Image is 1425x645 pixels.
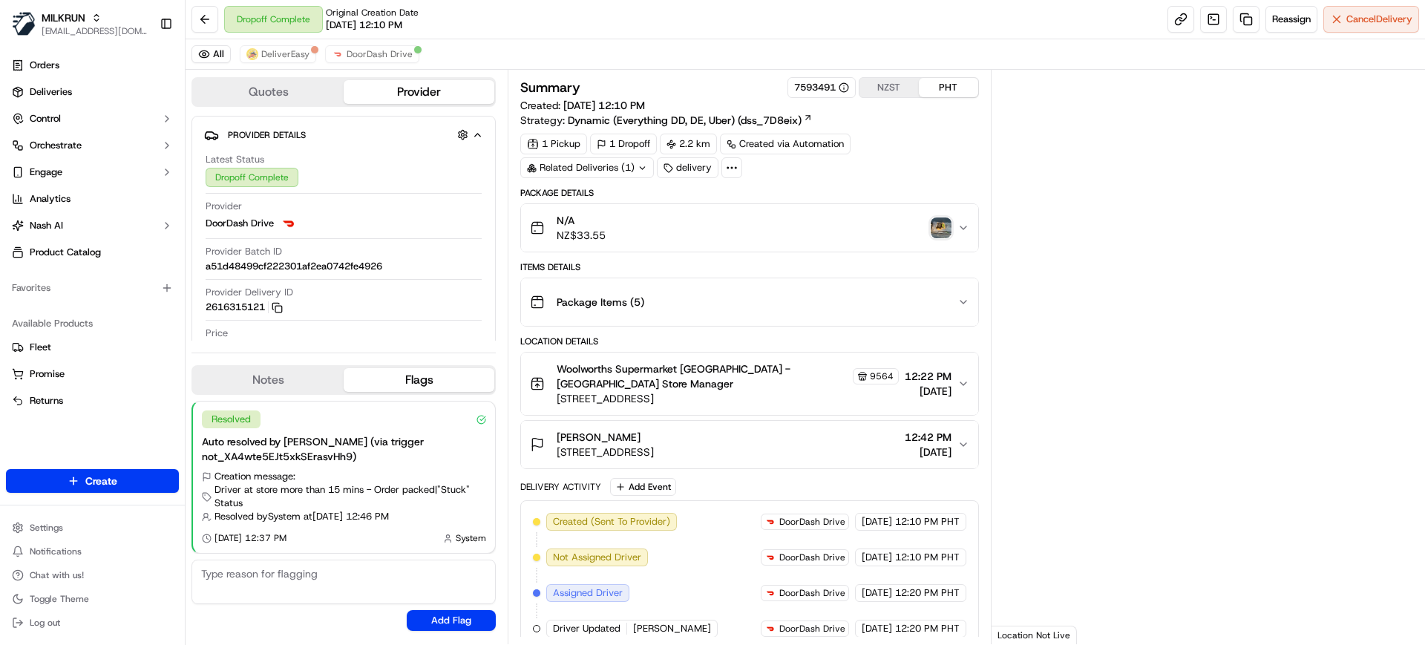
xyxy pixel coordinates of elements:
a: Product Catalog [6,240,179,264]
div: Resolved [202,410,261,428]
span: DoorDash Drive [779,516,845,528]
span: Cancel Delivery [1346,13,1412,26]
span: [DATE] 12:10 PM [563,99,645,112]
button: photo_proof_of_delivery image [931,217,951,238]
div: Location Details [520,335,978,347]
button: Log out [6,612,179,633]
span: [DATE] 12:10 PM [326,19,402,32]
a: Promise [12,367,173,381]
span: Driver at store more than 15 mins - Order packed | "Stuck" Status [214,483,486,510]
h3: Summary [520,81,580,94]
img: doordash_logo_v2.png [764,516,776,528]
span: Provider Delivery ID [206,286,293,299]
span: [DATE] [862,586,892,600]
a: Returns [12,394,173,407]
span: DeliverEasy [261,48,309,60]
button: [EMAIL_ADDRESS][DOMAIN_NAME] [42,25,148,37]
span: [DATE] [862,622,892,635]
span: DoorDash Drive [779,587,845,599]
span: Analytics [30,192,71,206]
span: System [456,532,486,544]
img: doordash_logo_v2.png [280,215,298,232]
span: Not Assigned Driver [553,551,641,564]
button: Create [6,469,179,493]
span: DoorDash Drive [779,623,845,635]
span: 12:20 PM PHT [895,622,960,635]
button: Fleet [6,335,179,359]
span: Engage [30,166,62,179]
a: Orders [6,53,179,77]
span: N/A [557,213,606,228]
button: Notes [193,368,344,392]
span: Created: [520,98,645,113]
button: MILKRUN [42,10,85,25]
span: Toggle Theme [30,593,89,605]
button: 7593491 [794,81,849,94]
div: Items Details [520,261,978,273]
div: 1 Dropoff [590,134,657,154]
span: Creation message: [214,470,295,483]
span: Provider [206,200,242,213]
img: doordash_logo_v2.png [332,48,344,60]
a: Dynamic (Everything DD, DE, Uber) (dss_7D8eix) [568,113,813,128]
button: N/ANZ$33.55photo_proof_of_delivery image [521,204,977,252]
button: Add Event [610,478,676,496]
span: Woolworths Supermarket [GEOGRAPHIC_DATA] - [GEOGRAPHIC_DATA] Store Manager [557,361,849,391]
span: DoorDash Drive [206,217,274,230]
span: 12:20 PM PHT [895,586,960,600]
div: Available Products [6,312,179,335]
span: Provider Details [228,129,306,141]
span: Notifications [30,546,82,557]
span: Assigned Driver [553,586,623,600]
img: doordash_logo_v2.png [764,551,776,563]
div: Package Details [520,187,978,199]
a: Deliveries [6,80,179,104]
span: DoorDash Drive [347,48,413,60]
span: Price [206,327,228,340]
button: Woolworths Supermarket [GEOGRAPHIC_DATA] - [GEOGRAPHIC_DATA] Store Manager9564[STREET_ADDRESS]12:... [521,353,977,415]
button: Nash AI [6,214,179,238]
span: [DATE] [905,445,951,459]
span: [DATE] 12:37 PM [214,532,286,544]
div: Created via Automation [720,134,851,154]
span: Driver Updated [553,622,620,635]
button: Engage [6,160,179,184]
span: [STREET_ADDRESS] [557,391,898,406]
button: Chat with us! [6,565,179,586]
div: delivery [657,157,718,178]
div: Related Deliveries (1) [520,157,654,178]
div: Favorites [6,276,179,300]
img: delivereasy_logo.png [246,48,258,60]
button: Orchestrate [6,134,179,157]
span: Create [85,474,117,488]
span: Chat with us! [30,569,84,581]
img: doordash_logo_v2.png [764,587,776,599]
button: Toggle Theme [6,589,179,609]
span: Log out [30,617,60,629]
span: 12:10 PM PHT [895,551,960,564]
span: Returns [30,394,63,407]
span: a51d48499cf222301af2ea0742fe4926 [206,260,382,273]
button: Provider [344,80,494,104]
span: [DATE] [862,551,892,564]
div: 1 Pickup [520,134,587,154]
span: 12:42 PM [905,430,951,445]
span: Original Creation Date [326,7,419,19]
button: Promise [6,362,179,386]
img: doordash_logo_v2.png [764,623,776,635]
div: 2.2 km [660,134,717,154]
span: 12:10 PM PHT [895,515,960,528]
button: MILKRUNMILKRUN[EMAIL_ADDRESS][DOMAIN_NAME] [6,6,154,42]
button: Control [6,107,179,131]
button: Provider Details [204,122,483,147]
span: Reassign [1272,13,1311,26]
span: Fleet [30,341,51,354]
span: Package Items ( 5 ) [557,295,644,310]
img: MILKRUN [12,12,36,36]
span: Deliveries [30,85,72,99]
span: Promise [30,367,65,381]
button: 2616315121 [206,301,283,314]
span: Created (Sent To Provider) [553,515,670,528]
span: 12:22 PM [905,369,951,384]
